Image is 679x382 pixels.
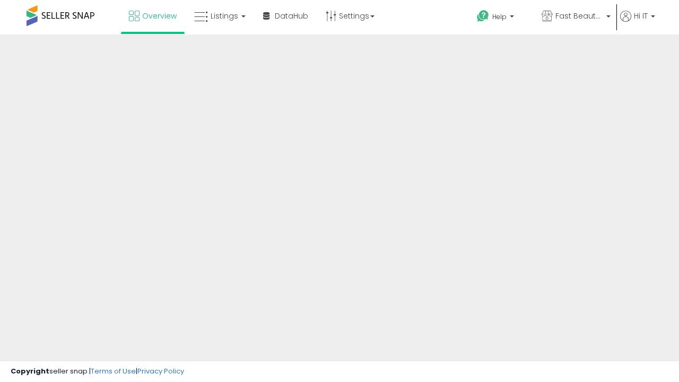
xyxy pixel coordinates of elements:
[620,11,655,34] a: Hi IT
[142,11,177,21] span: Overview
[11,366,49,376] strong: Copyright
[91,366,136,376] a: Terms of Use
[275,11,308,21] span: DataHub
[555,11,603,21] span: Fast Beauty ([GEOGRAPHIC_DATA])
[634,11,648,21] span: Hi IT
[468,2,532,34] a: Help
[11,367,184,377] div: seller snap | |
[492,12,507,21] span: Help
[211,11,238,21] span: Listings
[476,10,490,23] i: Get Help
[137,366,184,376] a: Privacy Policy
